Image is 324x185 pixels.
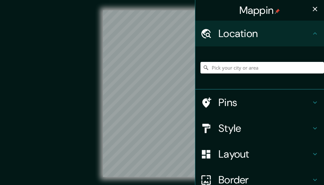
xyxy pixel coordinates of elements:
[195,21,324,46] div: Location
[218,148,311,161] h4: Layout
[275,9,280,14] img: pin-icon.png
[195,115,324,141] div: Style
[218,27,311,40] h4: Location
[200,62,324,73] input: Pick your city or area
[218,122,311,135] h4: Style
[103,10,221,177] canvas: Map
[239,4,280,17] h4: Mappin
[218,96,311,109] h4: Pins
[195,90,324,115] div: Pins
[195,141,324,167] div: Layout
